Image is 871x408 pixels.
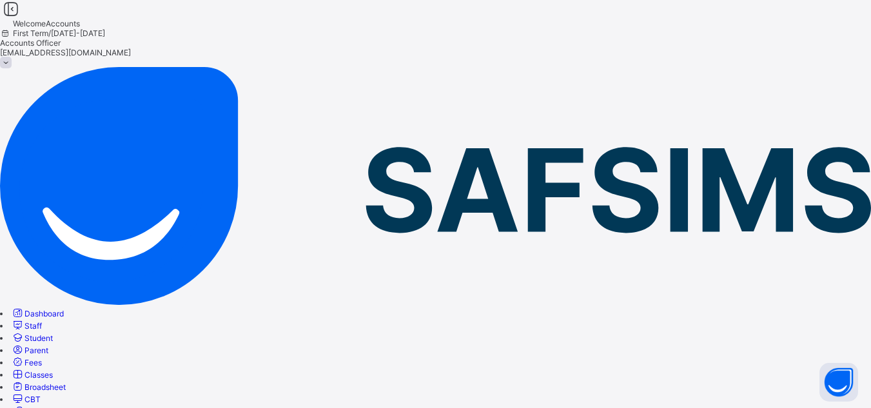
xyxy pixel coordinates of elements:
[11,394,41,404] a: CBT
[24,345,48,355] span: Parent
[24,370,53,380] span: Classes
[24,321,42,331] span: Staff
[11,321,42,331] a: Staff
[11,382,66,392] a: Broadsheet
[11,370,53,380] a: Classes
[24,394,41,404] span: CBT
[24,382,66,392] span: Broadsheet
[24,309,64,318] span: Dashboard
[11,333,53,343] a: Student
[819,363,858,402] button: Open asap
[11,345,48,355] a: Parent
[24,358,42,367] span: Fees
[11,358,42,367] a: Fees
[11,309,64,318] a: Dashboard
[24,333,53,343] span: Student
[13,19,80,28] span: Welcome Accounts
